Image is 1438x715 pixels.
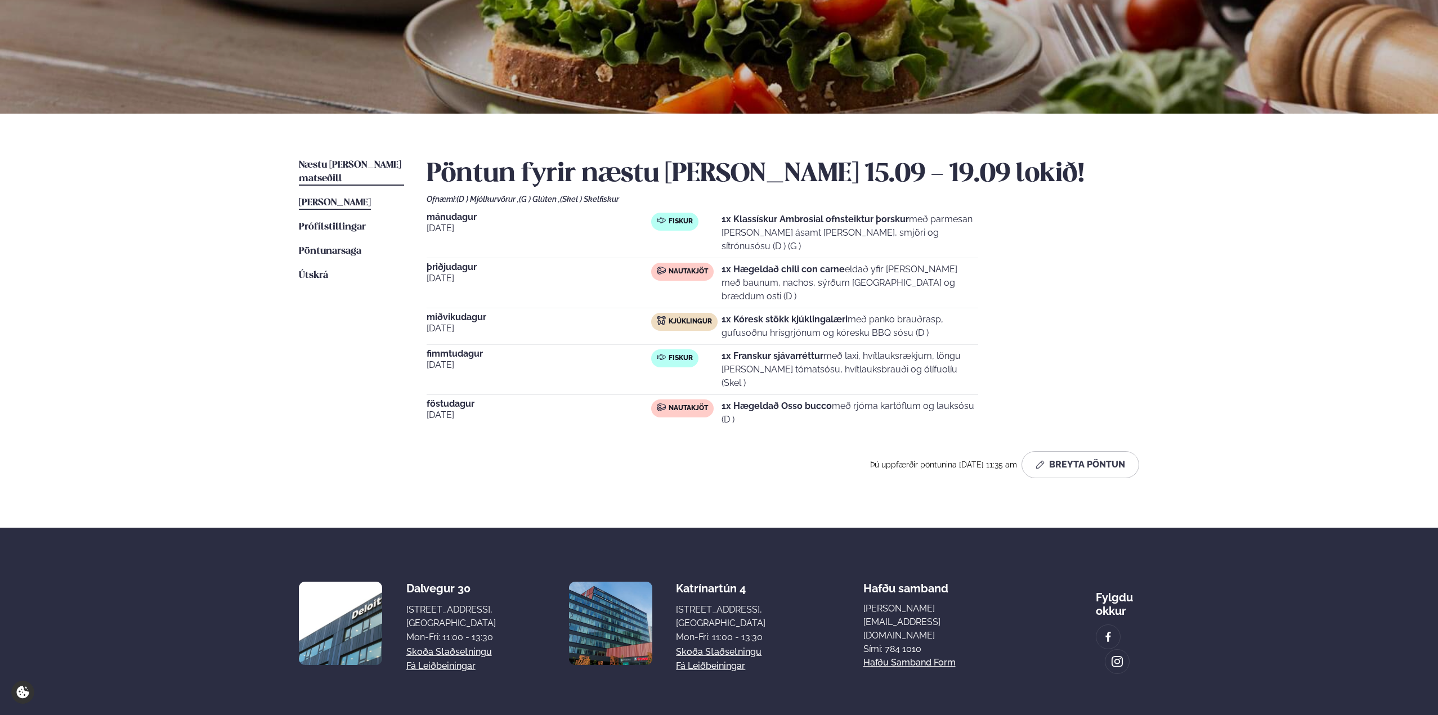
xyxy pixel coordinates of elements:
[669,317,712,326] span: Kjúklingur
[299,222,366,232] span: Prófílstillingar
[863,642,998,656] p: Sími: 784 1010
[1022,451,1139,478] button: Breyta Pöntun
[657,403,666,412] img: beef.svg
[299,159,404,186] a: Næstu [PERSON_NAME] matseðill
[427,272,651,285] span: [DATE]
[456,195,519,204] span: (D ) Mjólkurvörur ,
[299,245,361,258] a: Pöntunarsaga
[406,631,496,644] div: Mon-Fri: 11:00 - 13:30
[299,269,328,282] a: Útskrá
[657,216,666,225] img: fish.svg
[299,198,371,208] span: [PERSON_NAME]
[427,358,651,372] span: [DATE]
[427,349,651,358] span: fimmtudagur
[406,645,492,659] a: Skoða staðsetningu
[676,659,745,673] a: Fá leiðbeiningar
[722,350,823,361] strong: 1x Franskur sjávarréttur
[863,602,998,642] a: [PERSON_NAME][EMAIL_ADDRESS][DOMAIN_NAME]
[676,582,765,595] div: Katrínartún 4
[569,582,652,665] img: image alt
[657,316,666,325] img: chicken.svg
[299,221,366,234] a: Prófílstillingar
[722,264,845,275] strong: 1x Hægeldað chili con carne
[1111,655,1123,668] img: image alt
[722,399,978,426] p: með rjóma kartöflum og lauksósu (D )
[676,631,765,644] div: Mon-Fri: 11:00 - 13:30
[676,603,765,630] div: [STREET_ADDRESS], [GEOGRAPHIC_DATA]
[427,195,1139,204] div: Ofnæmi:
[722,313,978,340] p: með panko brauðrasp, gufusoðnu hrísgrjónum og kóresku BBQ sósu (D )
[657,266,666,275] img: beef.svg
[406,582,496,595] div: Dalvegur 30
[427,399,651,408] span: föstudagur
[1096,625,1120,649] a: image alt
[1102,631,1114,644] img: image alt
[863,656,956,669] a: Hafðu samband form
[560,195,619,204] span: (Skel ) Skelfiskur
[722,214,909,224] strong: 1x Klassískur Ambrosial ofnsteiktur þorskur
[427,213,651,222] span: mánudagur
[299,582,382,665] img: image alt
[657,353,666,362] img: fish.svg
[669,267,708,276] span: Nautakjöt
[427,222,651,235] span: [DATE]
[870,460,1017,469] span: Þú uppfærðir pöntunina [DATE] 11:35 am
[299,246,361,256] span: Pöntunarsaga
[519,195,560,204] span: (G ) Glúten ,
[299,160,401,183] span: Næstu [PERSON_NAME] matseðill
[427,313,651,322] span: miðvikudagur
[863,573,948,595] span: Hafðu samband
[427,159,1139,190] h2: Pöntun fyrir næstu [PERSON_NAME] 15.09 - 19.09 lokið!
[669,354,693,363] span: Fiskur
[722,401,832,411] strong: 1x Hægeldað Osso bucco
[406,603,496,630] div: [STREET_ADDRESS], [GEOGRAPHIC_DATA]
[11,681,34,704] a: Cookie settings
[722,314,848,325] strong: 1x Kóresk stökk kjúklingalæri
[676,645,761,659] a: Skoða staðsetningu
[1096,582,1139,618] div: Fylgdu okkur
[722,263,978,303] p: eldað yfir [PERSON_NAME] með baunum, nachos, sýrðum [GEOGRAPHIC_DATA] og bræddum osti (D )
[299,271,328,280] span: Útskrá
[1105,650,1129,673] a: image alt
[427,263,651,272] span: þriðjudagur
[299,196,371,210] a: [PERSON_NAME]
[406,659,476,673] a: Fá leiðbeiningar
[669,404,708,413] span: Nautakjöt
[722,349,978,390] p: með laxi, hvítlauksrækjum, löngu [PERSON_NAME] tómatsósu, hvítlauksbrauði og ólífuolíu (Skel )
[722,213,978,253] p: með parmesan [PERSON_NAME] ásamt [PERSON_NAME], smjöri og sítrónusósu (D ) (G )
[427,408,651,422] span: [DATE]
[669,217,693,226] span: Fiskur
[427,322,651,335] span: [DATE]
